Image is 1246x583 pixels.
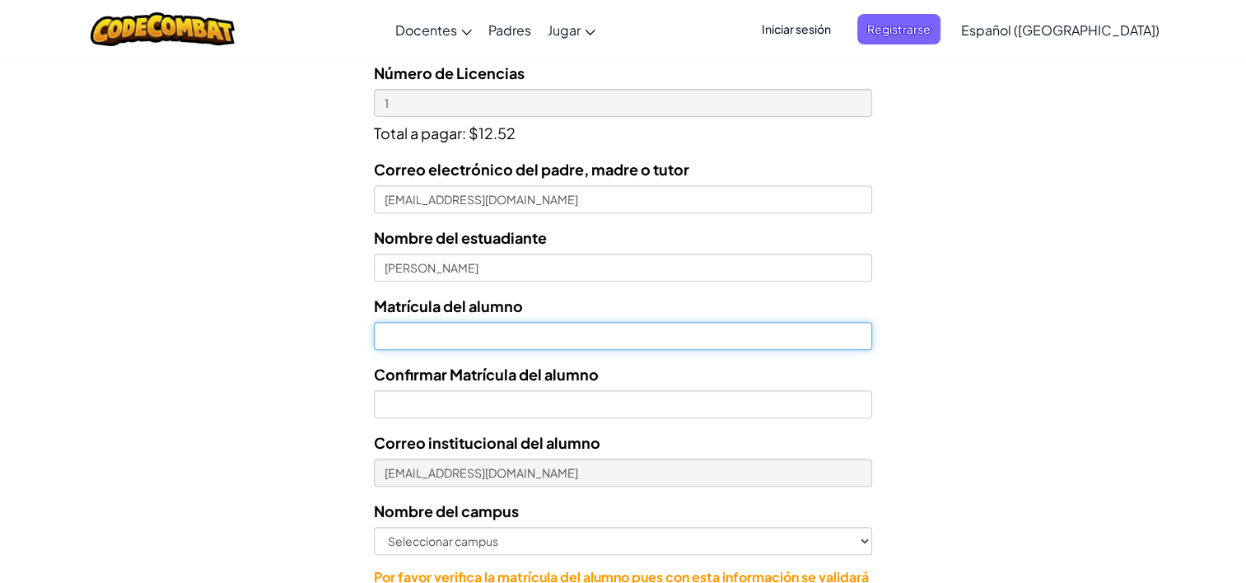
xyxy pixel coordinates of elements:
img: CodeCombat logo [91,12,235,46]
label: Confirmar Matrícula del alumno [374,362,599,386]
a: Docentes [387,7,480,52]
label: Correo institucional del alumno [374,431,600,455]
p: Total a pagar: $12.52 [374,117,872,145]
label: Matrícula del alumno [374,294,523,318]
span: Docentes [395,21,457,39]
span: Jugar [548,21,581,39]
button: Iniciar sesión [752,14,841,44]
a: Español ([GEOGRAPHIC_DATA]) [953,7,1168,52]
label: Correo electrónico del padre, madre o tutor [374,157,689,181]
label: Número de Licencias [374,61,525,85]
a: Jugar [539,7,604,52]
label: Nombre del campus [374,499,519,523]
button: Registrarse [857,14,940,44]
label: Nombre del estuadiante [374,226,547,250]
a: Padres [480,7,539,52]
span: Español ([GEOGRAPHIC_DATA]) [961,21,1160,39]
